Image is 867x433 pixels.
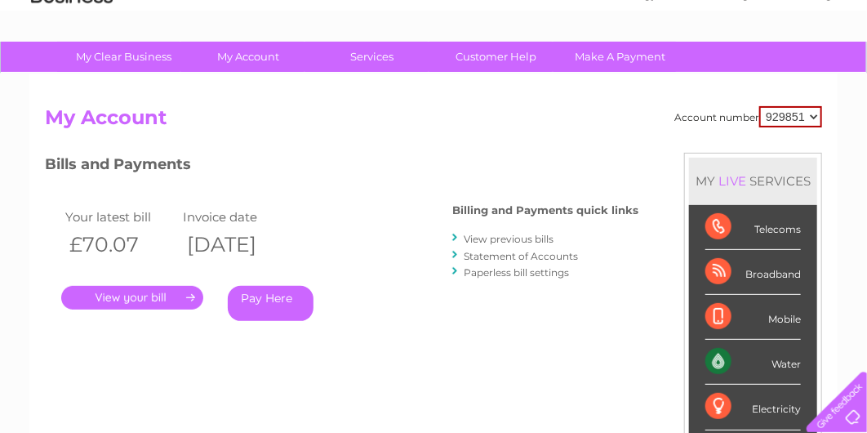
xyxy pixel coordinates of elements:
div: Water [705,340,801,385]
a: Water [580,69,611,82]
a: Statement of Accounts [464,250,578,262]
a: View previous bills [464,233,554,245]
h4: Billing and Payments quick links [452,204,638,216]
td: Invoice date [179,206,296,228]
div: Electricity [705,385,801,430]
a: My Clear Business [57,42,192,72]
td: Your latest bill [61,206,179,228]
a: Contact [758,69,798,82]
a: Log out [813,69,851,82]
a: Telecoms [666,69,715,82]
a: My Account [181,42,316,72]
th: [DATE] [179,228,296,261]
a: . [61,286,203,310]
a: Make A Payment [554,42,688,72]
a: Services [305,42,440,72]
div: Telecoms [705,205,801,250]
div: Mobile [705,295,801,340]
a: Pay Here [228,286,313,321]
div: MY SERVICES [689,158,817,204]
a: Customer Help [429,42,564,72]
a: 0333 014 3131 [559,8,672,29]
div: LIVE [715,173,749,189]
h3: Bills and Payments [45,153,638,181]
div: Account number [674,106,822,127]
a: Blog [725,69,749,82]
h2: My Account [45,106,822,137]
th: £70.07 [61,228,179,261]
a: Paperless bill settings [464,266,569,279]
div: Broadband [705,250,801,295]
div: Clear Business is a trading name of Verastar Limited (registered in [GEOGRAPHIC_DATA] No. 3667643... [49,9,820,79]
a: Energy [620,69,656,82]
img: logo.png [30,42,113,92]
